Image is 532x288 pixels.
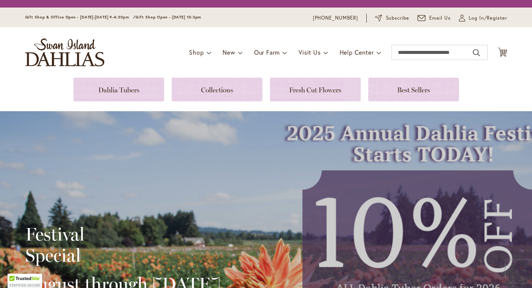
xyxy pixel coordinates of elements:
[254,48,280,56] span: Our Farm
[375,14,409,22] a: Subscribe
[313,14,358,22] a: [PHONE_NUMBER]
[25,224,221,266] h2: Festival Special
[136,15,201,20] span: Gift Shop Open - [DATE] 10-3pm
[473,47,480,59] button: Search
[340,48,374,56] span: Help Center
[429,14,451,22] span: Email Us
[418,14,451,22] a: Email Us
[25,38,104,66] a: store logo
[299,48,320,56] span: Visit Us
[25,15,136,20] span: Gift Shop & Office Open - [DATE]-[DATE] 9-4:30pm /
[223,48,235,56] span: New
[189,48,204,56] span: Shop
[459,14,507,22] a: Log In/Register
[386,14,410,22] span: Subscribe
[469,14,507,22] span: Log In/Register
